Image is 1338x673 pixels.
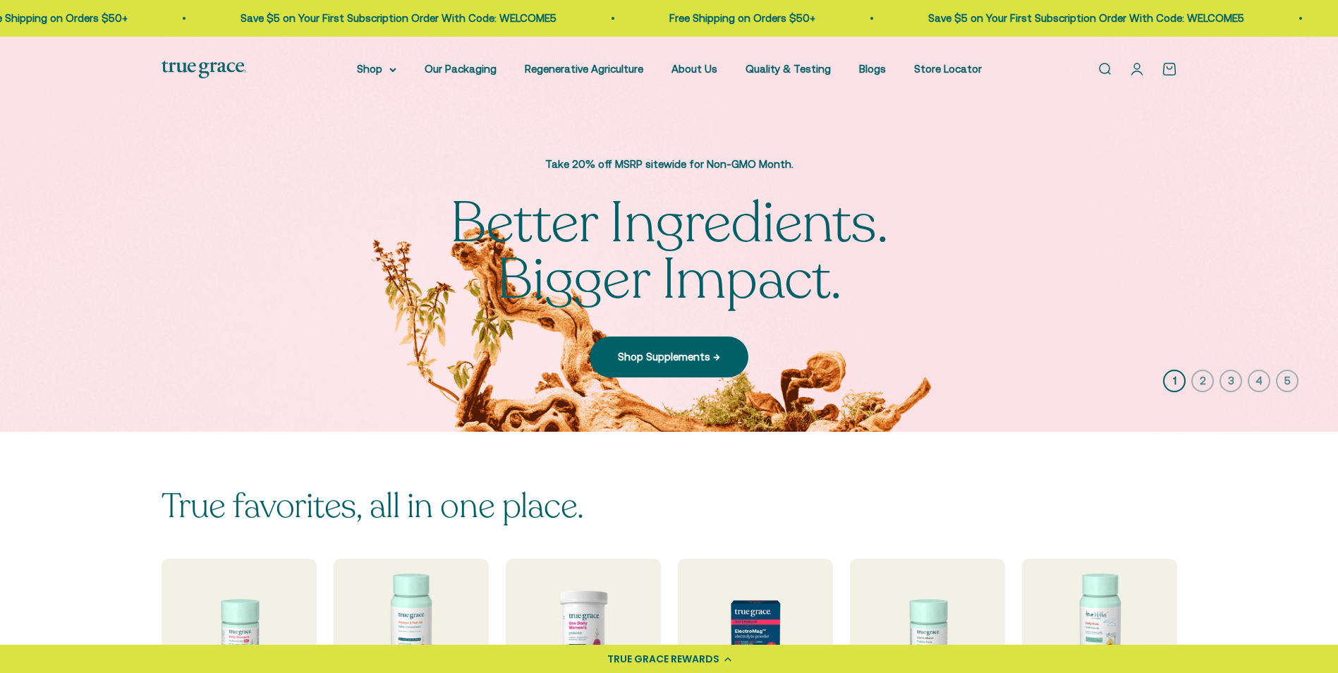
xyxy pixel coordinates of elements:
[914,63,982,75] a: Store Locator
[1248,370,1270,392] button: 4
[1163,370,1186,392] button: 1
[238,10,554,27] p: Save $5 on Your First Subscription Order With Code: WELCOME5
[746,63,831,75] a: Quality & Testing
[607,652,719,667] div: TRUE GRACE REWARDS
[590,336,748,377] a: Shop Supplements →
[671,63,717,75] a: About Us
[859,63,886,75] a: Blogs
[1191,370,1214,392] button: 2
[450,185,888,318] split-lines: Better Ingredients. Bigger Impact.
[437,156,902,173] p: Take 20% off MSRP sitewide for Non-GMO Month.
[525,63,643,75] a: Regenerative Agriculture
[1276,370,1299,392] button: 5
[667,12,813,24] a: Free Shipping on Orders $50+
[162,483,584,529] split-lines: True favorites, all in one place.
[925,10,1241,27] p: Save $5 on Your First Subscription Order With Code: WELCOME5
[1220,370,1242,392] button: 3
[357,61,396,78] summary: Shop
[425,63,497,75] a: Our Packaging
